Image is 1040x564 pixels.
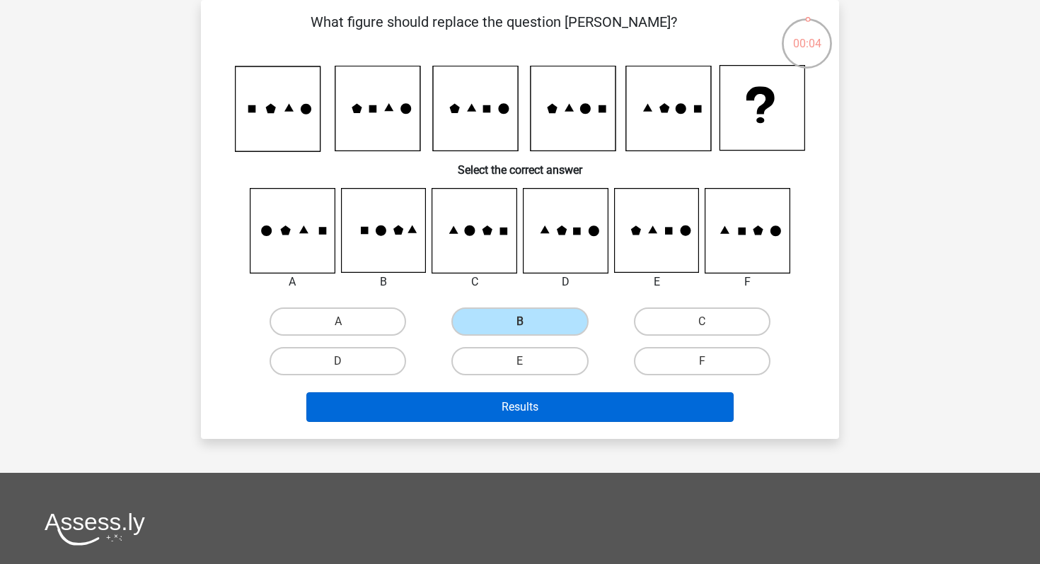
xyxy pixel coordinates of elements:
[634,347,770,375] label: F
[270,307,406,336] label: A
[270,347,406,375] label: D
[306,392,734,422] button: Results
[224,152,816,177] h6: Select the correct answer
[421,274,528,290] div: C
[224,11,763,54] p: What figure should replace the question [PERSON_NAME]?
[603,274,710,290] div: E
[780,17,833,52] div: 00:04
[694,274,801,290] div: F
[634,307,770,336] label: C
[451,307,588,336] label: B
[45,512,145,546] img: Assessly logo
[512,274,619,290] div: D
[239,274,346,290] div: A
[330,274,437,290] div: B
[451,347,588,375] label: E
